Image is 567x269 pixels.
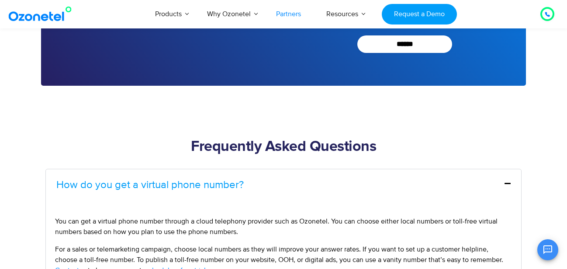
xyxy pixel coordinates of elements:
[55,217,498,236] span: You can get a virtual phone number through a cloud telephony provider such as Ozonetel. You can c...
[56,180,244,190] a: How do you get a virtual phone number?
[55,245,503,264] span: For a sales or telemarketing campaign, choose local numbers as they will improve your answer rate...
[382,4,456,24] a: Request a Demo
[46,169,521,201] div: How do you get a virtual phone number?
[537,239,558,260] button: Open chat
[45,138,522,156] h2: Frequently Asked Questions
